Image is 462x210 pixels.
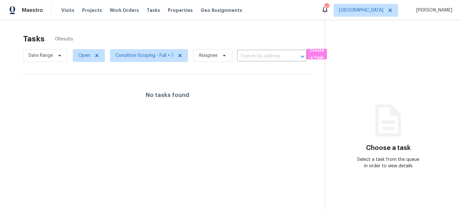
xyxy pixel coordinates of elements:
span: Properties [168,7,193,13]
span: Visits [61,7,74,13]
input: Search by address [237,51,288,61]
button: Open [298,52,307,61]
h3: Choose a task [366,145,411,151]
span: Create a Task [310,47,324,62]
span: Condition Scoping - Full + 1 [116,52,173,59]
div: 47 [324,4,329,10]
span: Date Range [29,52,53,59]
span: Projects [82,7,102,13]
span: Assignee [199,52,218,59]
span: [GEOGRAPHIC_DATA] [339,7,383,13]
button: Create a Task [306,49,327,59]
span: [PERSON_NAME] [414,7,452,13]
div: Select a task from the queue in order to view details [357,156,420,169]
span: Open [78,52,90,59]
h2: Tasks [23,36,45,42]
span: Geo Assignments [201,7,242,13]
span: Tasks [147,8,160,13]
h4: No tasks found [146,92,189,98]
span: 0 Results [55,36,73,42]
span: Maestro [22,7,43,13]
span: Work Orders [110,7,139,13]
